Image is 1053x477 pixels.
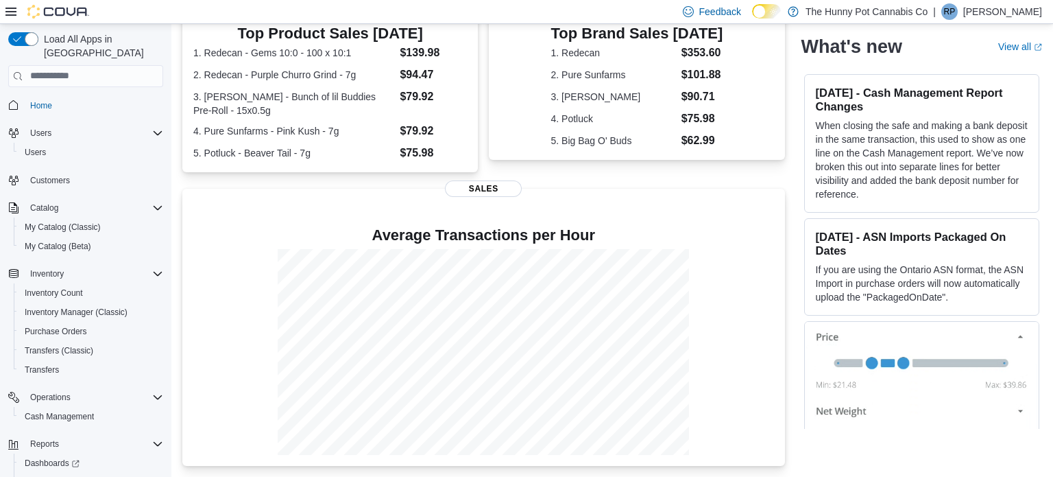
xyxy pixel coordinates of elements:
[19,342,163,359] span: Transfers (Classic)
[25,389,76,406] button: Operations
[752,4,781,19] input: Dark Mode
[30,100,52,111] span: Home
[25,147,46,158] span: Users
[25,364,59,375] span: Transfers
[25,172,75,189] a: Customers
[1034,43,1042,51] svg: External link
[25,288,83,299] span: Inventory Count
[27,5,89,19] img: Cova
[25,241,91,252] span: My Catalog (Beta)
[19,362,64,378] a: Transfers
[400,145,467,161] dd: $75.98
[816,119,1028,201] p: When closing the safe and making a bank deposit in the same transaction, this used to show as one...
[25,200,64,216] button: Catalog
[19,238,163,255] span: My Catalog (Beta)
[933,3,936,20] p: |
[14,407,169,426] button: Cash Management
[400,89,467,105] dd: $79.92
[25,97,58,114] a: Home
[19,219,106,235] a: My Catalog (Classic)
[551,134,676,148] dt: 5. Big Bag O' Buds
[944,3,956,20] span: RP
[25,307,128,318] span: Inventory Manager (Classic)
[806,3,928,20] p: The Hunny Pot Cannabis Co
[941,3,958,20] div: Roger Pease
[19,455,163,472] span: Dashboards
[19,144,163,161] span: Users
[25,411,94,422] span: Cash Management
[25,125,57,141] button: Users
[25,172,163,189] span: Customers
[25,389,163,406] span: Operations
[193,25,467,42] h3: Top Product Sales [DATE]
[25,326,87,337] span: Purchase Orders
[30,202,58,213] span: Catalog
[400,67,467,83] dd: $94.47
[3,95,169,115] button: Home
[681,67,723,83] dd: $101.88
[19,323,163,340] span: Purchase Orders
[998,41,1042,52] a: View allExternal link
[551,46,676,60] dt: 1. Redecan
[14,237,169,256] button: My Catalog (Beta)
[816,230,1028,257] h3: [DATE] - ASN Imports Packaged On Dates
[681,89,723,105] dd: $90.71
[699,5,741,19] span: Feedback
[19,362,163,378] span: Transfers
[25,458,80,469] span: Dashboards
[551,25,723,42] h3: Top Brand Sales [DATE]
[25,436,64,452] button: Reports
[3,264,169,283] button: Inventory
[14,454,169,473] a: Dashboards
[19,323,93,340] a: Purchase Orders
[19,304,163,321] span: Inventory Manager (Classic)
[30,128,51,139] span: Users
[445,181,522,197] span: Sales
[30,392,71,403] span: Operations
[19,144,51,161] a: Users
[25,97,163,114] span: Home
[801,36,902,58] h2: What's new
[25,266,163,282] span: Inventory
[400,45,467,61] dd: $139.98
[14,218,169,237] button: My Catalog (Classic)
[400,123,467,139] dd: $79.92
[14,322,169,341] button: Purchase Orders
[14,341,169,360] button: Transfers (Classic)
[193,90,394,117] dt: 3. [PERSON_NAME] - Bunch of lil Buddies Pre-Roll - 15x0.5g
[25,222,101,233] span: My Catalog (Classic)
[19,408,163,425] span: Cash Management
[19,285,163,301] span: Inventory Count
[193,124,394,138] dt: 4. Pure Sunfarms - Pink Kush - 7g
[25,436,163,452] span: Reports
[19,455,85,472] a: Dashboards
[681,110,723,127] dd: $75.98
[551,112,676,126] dt: 4. Potluck
[25,200,163,216] span: Catalog
[3,124,169,143] button: Users
[19,285,88,301] a: Inventory Count
[14,283,169,303] button: Inventory Count
[3,198,169,218] button: Catalog
[551,90,676,104] dt: 3. [PERSON_NAME]
[30,439,59,450] span: Reports
[3,170,169,190] button: Customers
[193,146,394,160] dt: 5. Potluck - Beaver Tail - 7g
[14,303,169,322] button: Inventory Manager (Classic)
[816,86,1028,113] h3: [DATE] - Cash Management Report Changes
[193,68,394,82] dt: 2. Redecan - Purple Churro Grind - 7g
[3,388,169,407] button: Operations
[14,360,169,380] button: Transfers
[193,46,394,60] dt: 1. Redecan - Gems 10:0 - 100 x 10:1
[38,32,163,60] span: Load All Apps in [GEOGRAPHIC_DATA]
[816,263,1028,304] p: If you are using the Ontario ASN format, the ASN Import in purchase orders will now automatically...
[681,45,723,61] dd: $353.60
[193,227,774,244] h4: Average Transactions per Hour
[551,68,676,82] dt: 2. Pure Sunfarms
[25,266,69,282] button: Inventory
[19,238,97,255] a: My Catalog (Beta)
[19,408,99,425] a: Cash Management
[25,125,163,141] span: Users
[30,175,70,186] span: Customers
